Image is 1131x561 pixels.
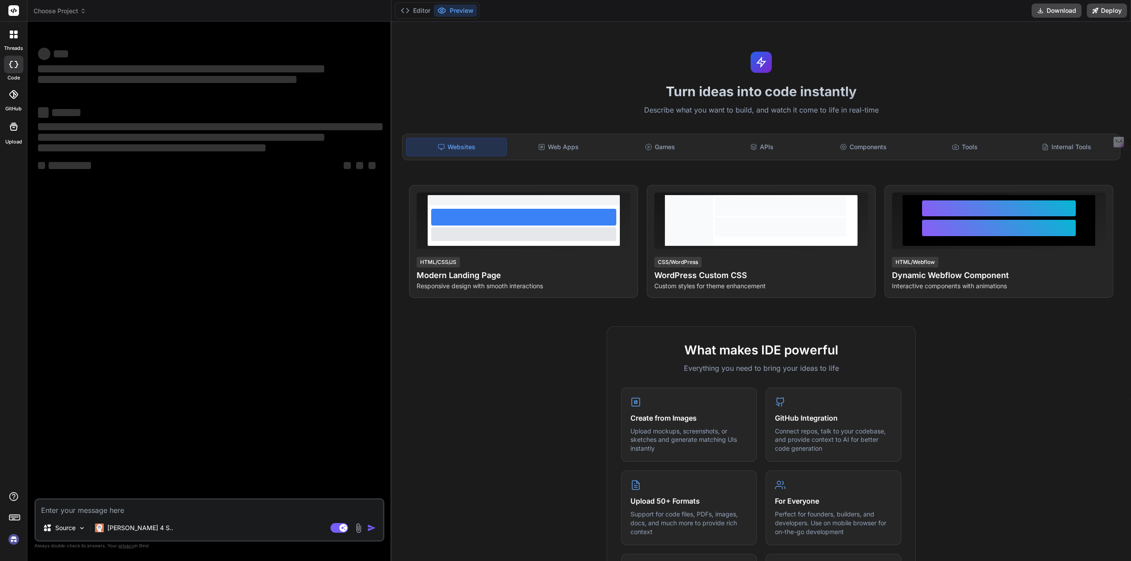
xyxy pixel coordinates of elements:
[4,45,23,52] label: threads
[417,282,630,290] p: Responsive design with smooth interactions
[417,269,630,282] h4: Modern Landing Page
[621,363,901,373] p: Everything you need to bring your ideas to life
[78,524,86,532] img: Pick Models
[38,123,383,130] span: ‌
[6,532,21,547] img: signin
[5,138,22,146] label: Upload
[353,523,364,533] img: attachment
[344,162,351,169] span: ‌
[509,138,608,156] div: Web Apps
[38,162,45,169] span: ‌
[356,162,363,169] span: ‌
[34,7,86,15] span: Choose Project
[1032,4,1082,18] button: Download
[610,138,710,156] div: Games
[654,257,702,267] div: CSS/WordPress
[107,523,173,532] p: [PERSON_NAME] 4 S..
[95,523,104,532] img: Claude 4 Sonnet
[775,413,892,423] h4: GitHub Integration
[49,162,91,169] span: ‌
[397,4,434,17] button: Editor
[892,257,938,267] div: HTML/Webflow
[38,48,50,60] span: ‌
[775,496,892,506] h4: For Everyone
[38,134,324,141] span: ‌
[813,138,913,156] div: Components
[915,138,1015,156] div: Tools
[55,523,76,532] p: Source
[621,341,901,359] h2: What makes IDE powerful
[118,543,134,548] span: privacy
[630,510,748,536] p: Support for code files, PDFs, images, docs, and much more to provide rich context
[434,4,477,17] button: Preview
[712,138,812,156] div: APIs
[630,496,748,506] h4: Upload 50+ Formats
[630,427,748,453] p: Upload mockups, screenshots, or sketches and generate matching UIs instantly
[367,523,376,532] img: icon
[8,74,20,82] label: code
[397,83,1126,99] h1: Turn ideas into code instantly
[892,282,1106,290] p: Interactive components with animations
[1017,138,1116,156] div: Internal Tools
[368,162,376,169] span: ‌
[38,144,266,151] span: ‌
[38,107,49,118] span: ‌
[892,269,1106,282] h4: Dynamic Webflow Component
[654,269,868,282] h4: WordPress Custom CSS
[34,542,384,550] p: Always double-check its answers. Your in Bind
[406,138,507,156] div: Websites
[417,257,460,267] div: HTML/CSS/JS
[397,105,1126,116] p: Describe what you want to build, and watch it come to life in real-time
[54,50,68,57] span: ‌
[775,510,892,536] p: Perfect for founders, builders, and developers. Use on mobile browser for on-the-go development
[38,76,296,83] span: ‌
[775,427,892,453] p: Connect repos, talk to your codebase, and provide context to AI for better code generation
[5,105,22,113] label: GitHub
[38,65,324,72] span: ‌
[630,413,748,423] h4: Create from Images
[52,109,80,116] span: ‌
[1087,4,1127,18] button: Deploy
[654,282,868,290] p: Custom styles for theme enhancement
